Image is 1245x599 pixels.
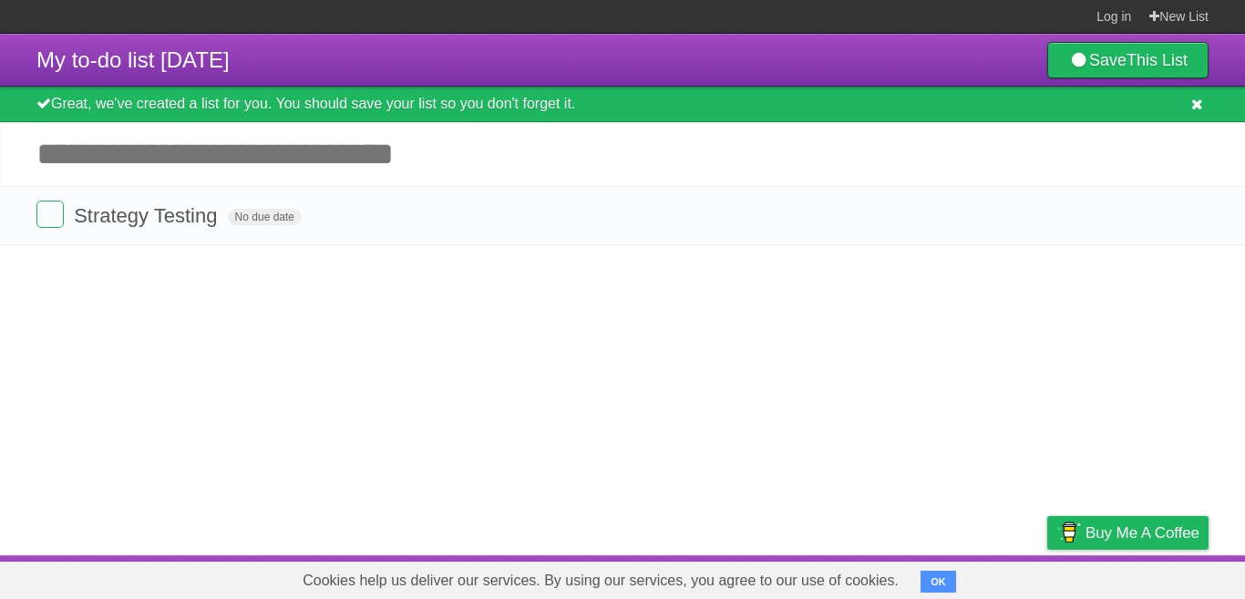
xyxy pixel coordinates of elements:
[1127,51,1188,69] b: This List
[921,571,956,593] button: OK
[962,560,1002,594] a: Terms
[1086,517,1199,549] span: Buy me a coffee
[1094,560,1209,594] a: Suggest a feature
[74,204,221,227] span: Strategy Testing
[36,47,230,72] span: My to-do list [DATE]
[1056,517,1081,548] img: Buy me a coffee
[1047,516,1209,550] a: Buy me a coffee
[865,560,939,594] a: Developers
[228,209,302,225] span: No due date
[1024,560,1071,594] a: Privacy
[805,560,843,594] a: About
[284,563,917,599] span: Cookies help us deliver our services. By using our services, you agree to our use of cookies.
[1047,42,1209,78] a: SaveThis List
[36,201,64,228] label: Done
